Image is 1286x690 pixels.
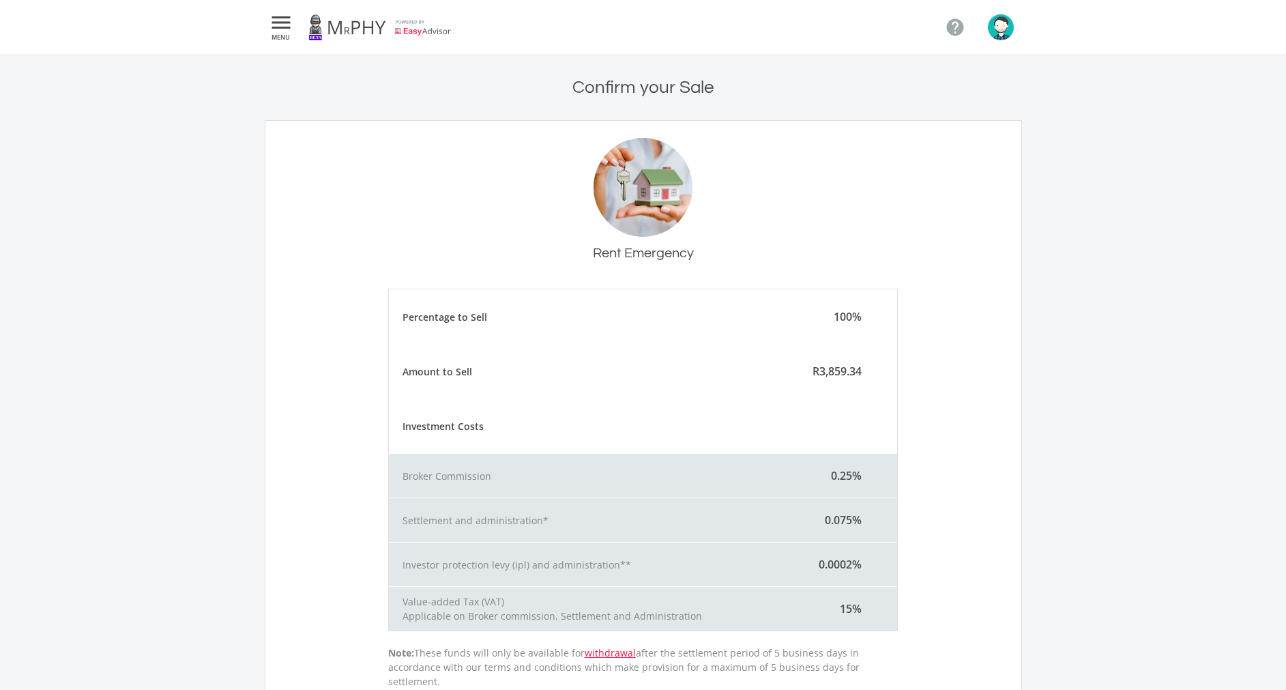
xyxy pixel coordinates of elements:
[269,34,293,40] span: MENU
[389,594,770,623] div: Value-added Tax (VAT) Applicable on Broker commission, Settlement and Administration
[389,310,770,324] div: Percentage to Sell
[770,363,897,379] div: R3,859.34
[770,468,897,484] div: 0.25%
[389,558,770,572] div: Investor protection levy (ipl) and administration**
[265,14,297,41] button:  MENU
[585,646,636,659] a: withdrawal
[389,469,770,483] div: Broker Commission
[988,14,1014,40] img: avatar.png
[265,77,1022,98] h4: Confirm your Sale
[269,14,293,31] i: 
[389,513,770,528] div: Settlement and administration*
[945,17,965,38] i: 
[770,512,897,528] div: 0.075%
[279,245,1008,261] h3: Rent Emergency
[770,308,897,325] div: 100%
[770,601,897,617] div: 15%
[389,419,898,433] div: Investment Costs
[939,12,971,43] a: 
[388,646,898,689] p: These funds will only be available for after the settlement period of 5 business days in accordan...
[388,646,414,659] strong: Note:
[770,556,897,573] div: 0.0002%
[389,364,770,379] div: Amount to Sell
